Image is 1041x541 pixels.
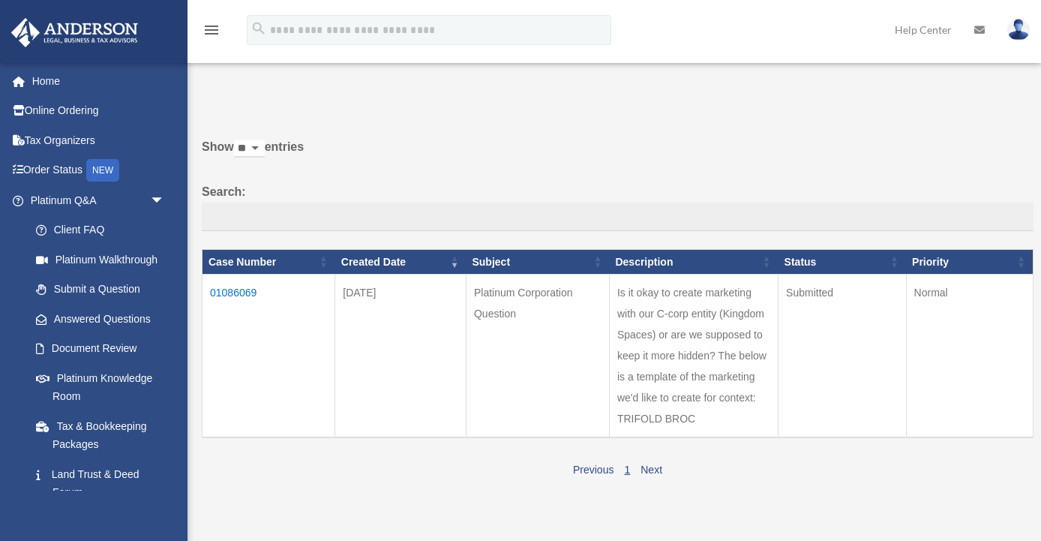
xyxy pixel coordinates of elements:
a: Client FAQ [21,215,180,245]
a: Previous [573,464,613,476]
div: NEW [86,159,119,182]
td: Is it okay to create marketing with our C-corp entity (Kingdom Spaces) or are we supposed to keep... [609,275,778,438]
a: Platinum Walkthrough [21,245,180,275]
a: Online Ordering [10,96,187,126]
a: Platinum Q&Aarrow_drop_down [10,185,180,215]
a: 1 [624,464,630,476]
label: Show entries [202,137,1033,173]
a: Order StatusNEW [10,155,187,186]
th: Status: activate to sort column ascending [778,249,906,275]
a: Home [10,66,187,96]
th: Description: activate to sort column ascending [609,249,778,275]
a: Next [640,464,662,476]
td: Submitted [778,275,906,438]
a: Land Trust & Deed Forum [21,459,180,507]
th: Created Date: activate to sort column ascending [335,249,466,275]
td: 01086069 [202,275,335,438]
i: menu [202,21,220,39]
a: Document Review [21,334,180,364]
select: Showentries [234,140,265,158]
a: menu [202,26,220,39]
td: [DATE] [335,275,466,438]
input: Search: [202,203,1033,231]
th: Case Number: activate to sort column ascending [202,249,335,275]
span: arrow_drop_down [150,185,180,216]
a: Platinum Knowledge Room [21,363,180,411]
a: Answered Questions [21,304,172,334]
td: Normal [906,275,1033,438]
th: Priority: activate to sort column ascending [906,249,1033,275]
img: Anderson Advisors Platinum Portal [7,18,142,47]
a: Tax Organizers [10,125,187,155]
td: Platinum Corporation Question [466,275,609,438]
label: Search: [202,182,1033,231]
a: Submit a Question [21,275,180,305]
a: Tax & Bookkeeping Packages [21,411,180,459]
th: Subject: activate to sort column ascending [466,249,609,275]
img: User Pic [1007,19,1030,41]
i: search [250,20,267,37]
